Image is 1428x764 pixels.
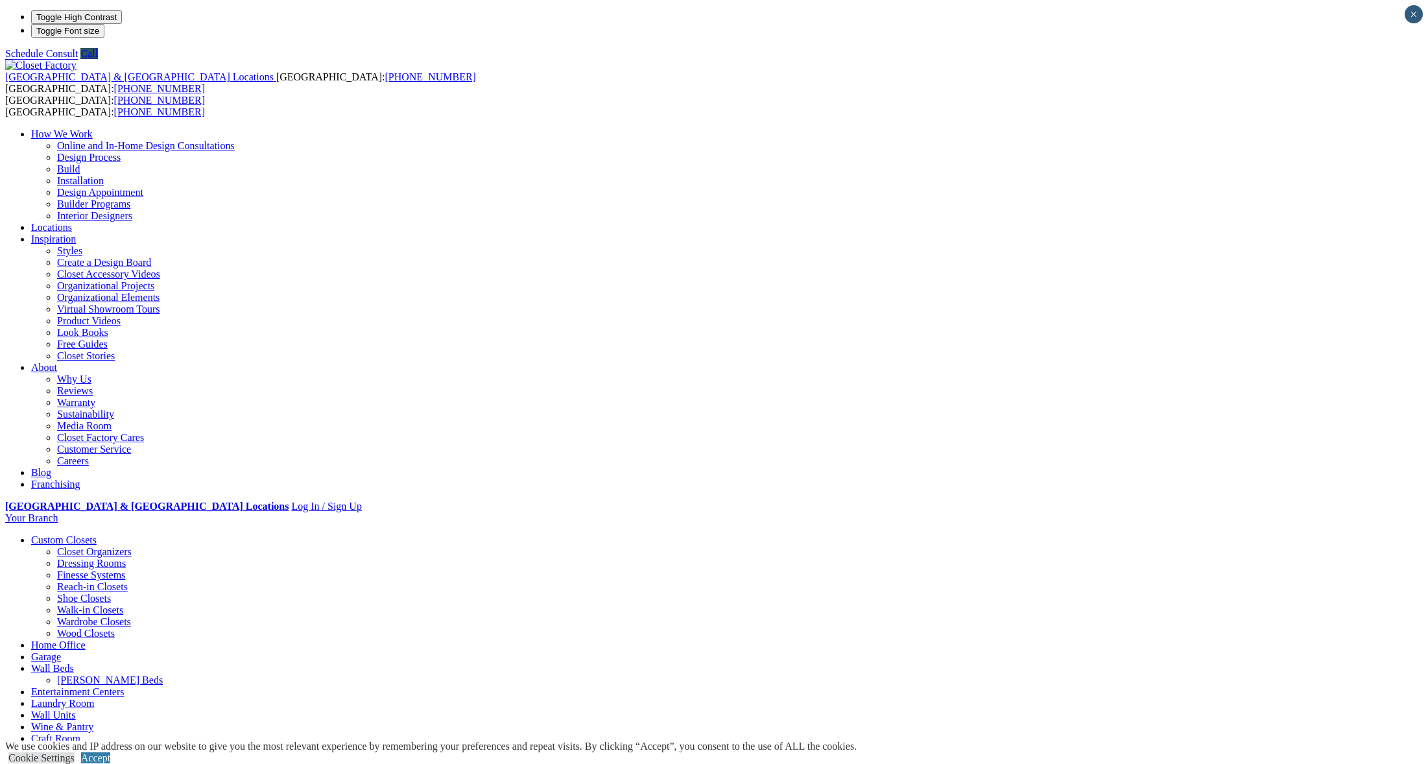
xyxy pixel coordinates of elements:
[31,479,80,490] a: Franchising
[57,350,115,361] a: Closet Stories
[31,10,122,24] button: Toggle High Contrast
[57,257,151,268] a: Create a Design Board
[57,409,114,420] a: Sustainability
[57,245,82,256] a: Styles
[57,315,121,326] a: Product Videos
[31,362,57,373] a: About
[57,569,125,580] a: Finesse Systems
[31,639,86,651] a: Home Office
[291,501,361,512] a: Log In / Sign Up
[57,385,93,396] a: Reviews
[5,71,276,82] a: [GEOGRAPHIC_DATA] & [GEOGRAPHIC_DATA] Locations
[31,222,72,233] a: Locations
[57,593,111,604] a: Shoe Closets
[57,304,160,315] a: Virtual Showroom Tours
[57,280,154,291] a: Organizational Projects
[385,71,475,82] a: [PHONE_NUMBER]
[5,60,77,71] img: Closet Factory
[31,467,51,478] a: Blog
[57,210,132,221] a: Interior Designers
[57,175,104,186] a: Installation
[5,71,476,94] span: [GEOGRAPHIC_DATA]: [GEOGRAPHIC_DATA]:
[57,432,144,443] a: Closet Factory Cares
[57,546,132,557] a: Closet Organizers
[57,628,115,639] a: Wood Closets
[81,752,110,763] a: Accept
[31,733,80,744] a: Craft Room
[57,616,131,627] a: Wardrobe Closets
[31,651,61,662] a: Garage
[31,710,75,721] a: Wall Units
[114,83,205,94] a: [PHONE_NUMBER]
[31,233,76,245] a: Inspiration
[57,269,160,280] a: Closet Accessory Videos
[5,95,205,117] span: [GEOGRAPHIC_DATA]: [GEOGRAPHIC_DATA]:
[36,26,99,36] span: Toggle Font size
[57,292,160,303] a: Organizational Elements
[57,604,123,615] a: Walk-in Closets
[114,106,205,117] a: [PHONE_NUMBER]
[57,327,108,338] a: Look Books
[5,71,274,82] span: [GEOGRAPHIC_DATA] & [GEOGRAPHIC_DATA] Locations
[31,24,104,38] button: Toggle Font size
[57,558,126,569] a: Dressing Rooms
[57,140,235,151] a: Online and In-Home Design Consultations
[8,752,75,763] a: Cookie Settings
[5,512,58,523] a: Your Branch
[31,534,97,545] a: Custom Closets
[57,581,128,592] a: Reach-in Closets
[36,12,117,22] span: Toggle High Contrast
[31,686,125,697] a: Entertainment Centers
[1405,5,1423,23] button: Close
[80,48,98,59] a: Call
[57,339,108,350] a: Free Guides
[57,374,91,385] a: Why Us
[57,152,121,163] a: Design Process
[31,128,93,139] a: How We Work
[57,163,80,174] a: Build
[57,397,95,408] a: Warranty
[31,663,74,674] a: Wall Beds
[57,455,89,466] a: Careers
[31,721,93,732] a: Wine & Pantry
[114,95,205,106] a: [PHONE_NUMBER]
[57,444,131,455] a: Customer Service
[57,420,112,431] a: Media Room
[31,698,94,709] a: Laundry Room
[5,48,78,59] a: Schedule Consult
[5,741,857,752] div: We use cookies and IP address on our website to give you the most relevant experience by remember...
[5,501,289,512] a: [GEOGRAPHIC_DATA] & [GEOGRAPHIC_DATA] Locations
[57,674,163,686] a: [PERSON_NAME] Beds
[57,187,143,198] a: Design Appointment
[57,198,130,209] a: Builder Programs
